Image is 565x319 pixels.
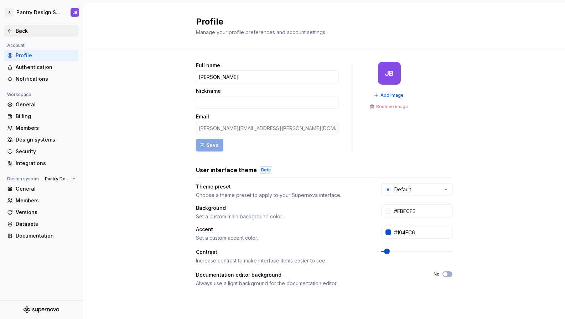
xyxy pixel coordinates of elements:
[196,166,257,174] h3: User interface theme
[16,52,76,59] div: Profile
[16,148,76,155] div: Security
[434,271,440,277] label: No
[394,186,411,193] div: Default
[196,87,221,95] label: Nickname
[16,75,76,83] div: Notifications
[16,113,76,120] div: Billing
[196,16,444,27] h2: Profile
[1,5,81,20] button: APantry Design SystemJB
[4,183,78,195] a: General
[4,158,78,169] a: Integrations
[16,101,76,108] div: General
[4,111,78,122] a: Billing
[196,271,421,278] div: Documentation editor background
[16,124,76,132] div: Members
[391,226,452,239] input: #104FC6
[24,306,59,313] svg: Supernova Logo
[4,62,78,73] a: Authentication
[4,146,78,157] a: Security
[196,29,326,35] span: Manage your profile preferences and account settings.
[372,90,407,100] button: Add image
[16,9,62,16] div: Pantry Design System
[196,62,220,69] label: Full name
[4,25,78,37] a: Back
[381,183,452,196] button: Default
[4,175,42,183] div: Design system
[16,232,76,239] div: Documentation
[16,209,76,216] div: Versions
[196,257,368,264] div: Increase contrast to make interface items easier to see.
[4,99,78,110] a: General
[16,136,76,143] div: Design systems
[4,90,34,99] div: Workspace
[16,64,76,71] div: Authentication
[4,230,78,241] a: Documentation
[4,122,78,134] a: Members
[5,8,14,17] div: A
[4,41,27,50] div: Account
[196,113,209,120] label: Email
[196,204,368,212] div: Background
[260,166,272,174] div: Beta
[16,220,76,228] div: Datasets
[16,197,76,204] div: Members
[4,73,78,85] a: Notifications
[4,207,78,218] a: Versions
[45,176,69,182] span: Pantry Design System
[16,185,76,192] div: General
[196,249,368,256] div: Contrast
[196,234,368,241] div: Set a custom accent color.
[380,92,404,98] span: Add image
[385,70,394,76] div: JB
[4,195,78,206] a: Members
[73,10,77,15] div: JB
[196,192,368,199] div: Choose a theme preset to apply to your Supernova interface.
[4,50,78,61] a: Profile
[4,134,78,145] a: Design systems
[196,226,368,233] div: Accent
[4,218,78,230] a: Datasets
[196,183,368,190] div: Theme preset
[196,213,368,220] div: Set a custom main background color.
[16,27,76,34] div: Back
[391,204,452,217] input: #FFFFFF
[196,280,421,287] div: Always use a light background for the documentation editor.
[16,160,76,167] div: Integrations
